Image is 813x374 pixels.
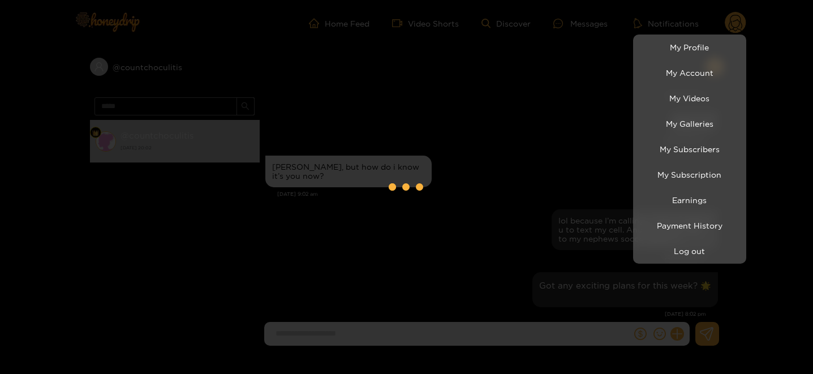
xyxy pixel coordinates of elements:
[636,88,743,108] a: My Videos
[636,37,743,57] a: My Profile
[636,114,743,134] a: My Galleries
[636,241,743,261] button: Log out
[636,216,743,235] a: Payment History
[636,63,743,83] a: My Account
[636,139,743,159] a: My Subscribers
[636,165,743,184] a: My Subscription
[636,190,743,210] a: Earnings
